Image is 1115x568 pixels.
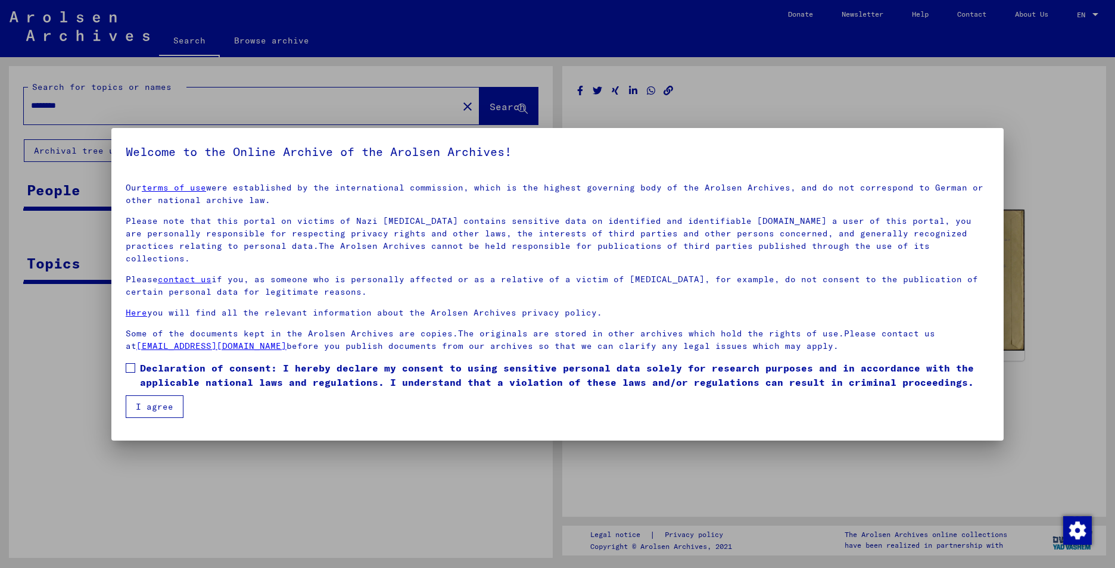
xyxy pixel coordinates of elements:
[1063,516,1092,545] img: Change consent
[126,395,183,418] button: I agree
[126,142,989,161] h5: Welcome to the Online Archive of the Arolsen Archives!
[142,182,206,193] a: terms of use
[126,215,989,265] p: Please note that this portal on victims of Nazi [MEDICAL_DATA] contains sensitive data on identif...
[126,327,989,352] p: Some of the documents kept in the Arolsen Archives are copies.The originals are stored in other a...
[140,361,989,389] span: Declaration of consent: I hereby declare my consent to using sensitive personal data solely for r...
[1063,516,1091,544] div: Change consent
[126,307,989,319] p: you will find all the relevant information about the Arolsen Archives privacy policy.
[136,341,286,351] a: [EMAIL_ADDRESS][DOMAIN_NAME]
[126,182,989,207] p: Our were established by the international commission, which is the highest governing body of the ...
[126,307,147,318] a: Here
[158,274,211,285] a: contact us
[126,273,989,298] p: Please if you, as someone who is personally affected or as a relative of a victim of [MEDICAL_DAT...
